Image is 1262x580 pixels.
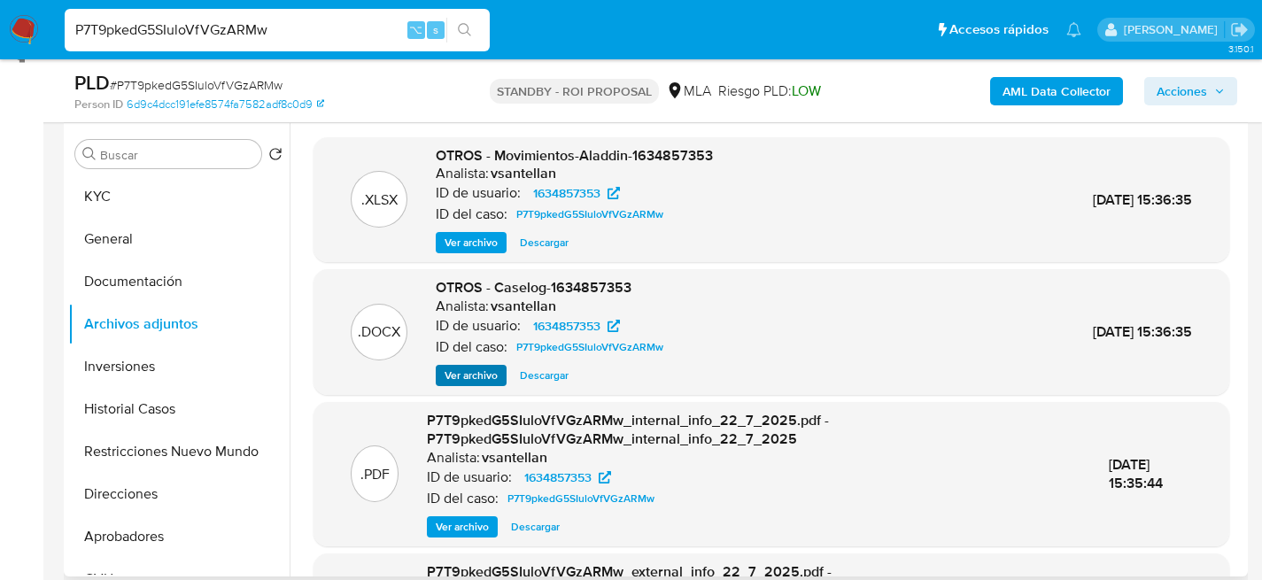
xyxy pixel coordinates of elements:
button: Buscar [82,147,97,161]
b: Person ID [74,97,123,112]
span: 1634857353 [533,315,600,336]
button: Ver archivo [436,232,507,253]
button: Descargar [511,232,577,253]
p: facundo.marin@mercadolibre.com [1124,21,1224,38]
p: Analista: [427,449,480,467]
a: Notificaciones [1066,22,1081,37]
span: Riesgo PLD: [718,81,821,101]
span: Descargar [520,367,569,384]
span: Ver archivo [436,518,489,536]
a: 1634857353 [523,182,631,204]
div: MLA [666,81,711,101]
span: # P7T9pkedG5SIuloVfVGzARMw [110,76,283,94]
p: Analista: [436,298,489,315]
button: AML Data Collector [990,77,1123,105]
span: Descargar [520,234,569,251]
h6: vsantellan [482,449,547,467]
p: .DOCX [358,322,400,342]
a: Salir [1230,20,1249,39]
span: 3.150.1 [1228,42,1253,56]
p: ID del caso: [436,205,507,223]
p: ID de usuario: [436,184,521,202]
span: Acciones [1157,77,1207,105]
a: P7T9pkedG5SIuloVfVGzARMw [509,204,670,225]
b: PLD [74,68,110,97]
span: Descargar [511,518,560,536]
span: P7T9pkedG5SIuloVfVGzARMw_internal_info_22_7_2025.pdf - P7T9pkedG5SIuloVfVGzARMw_internal_info_22_... [427,410,829,450]
button: Descargar [511,365,577,386]
a: 1634857353 [514,467,622,488]
p: STANDBY - ROI PROPOSAL [490,79,659,104]
button: Inversiones [68,345,290,388]
span: Ver archivo [445,367,498,384]
button: Archivos adjuntos [68,303,290,345]
button: search-icon [446,18,483,43]
button: Ver archivo [436,365,507,386]
a: P7T9pkedG5SIuloVfVGzARMw [500,488,662,509]
button: Historial Casos [68,388,290,430]
button: Aprobadores [68,515,290,558]
p: ID de usuario: [436,317,521,335]
span: P7T9pkedG5SIuloVfVGzARMw [516,336,663,358]
button: Restricciones Nuevo Mundo [68,430,290,473]
span: OTROS - Caselog-1634857353 [436,277,631,298]
button: Documentación [68,260,290,303]
button: Acciones [1144,77,1237,105]
span: P7T9pkedG5SIuloVfVGzARMw [516,204,663,225]
span: Accesos rápidos [949,20,1049,39]
span: OTROS - Movimientos-Aladdin-1634857353 [436,145,713,166]
span: 1634857353 [524,467,592,488]
span: 1634857353 [533,182,600,204]
button: Direcciones [68,473,290,515]
button: KYC [68,175,290,218]
a: 6d9c4dcc191efe8574fa7582adf8c0d9 [127,97,324,112]
span: LOW [792,81,821,101]
span: [DATE] 15:35:44 [1109,454,1163,494]
span: P7T9pkedG5SIuloVfVGzARMw [507,488,654,509]
button: General [68,218,290,260]
a: 1634857353 [523,315,631,336]
input: Buscar [100,147,254,163]
h6: vsantellan [491,165,556,182]
p: ID de usuario: [427,468,512,486]
p: ID del caso: [427,490,499,507]
button: Descargar [502,516,569,537]
input: Buscar usuario o caso... [65,19,490,42]
button: Ver archivo [427,516,498,537]
b: AML Data Collector [1003,77,1111,105]
span: Ver archivo [445,234,498,251]
h6: vsantellan [491,298,556,315]
p: .XLSX [361,190,398,210]
span: ⌥ [409,21,422,38]
p: .PDF [360,465,390,484]
button: Volver al orden por defecto [268,147,283,166]
p: ID del caso: [436,338,507,356]
span: s [433,21,438,38]
span: [DATE] 15:36:35 [1093,189,1192,210]
a: P7T9pkedG5SIuloVfVGzARMw [509,336,670,358]
span: [DATE] 15:36:35 [1093,321,1192,342]
p: Analista: [436,165,489,182]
